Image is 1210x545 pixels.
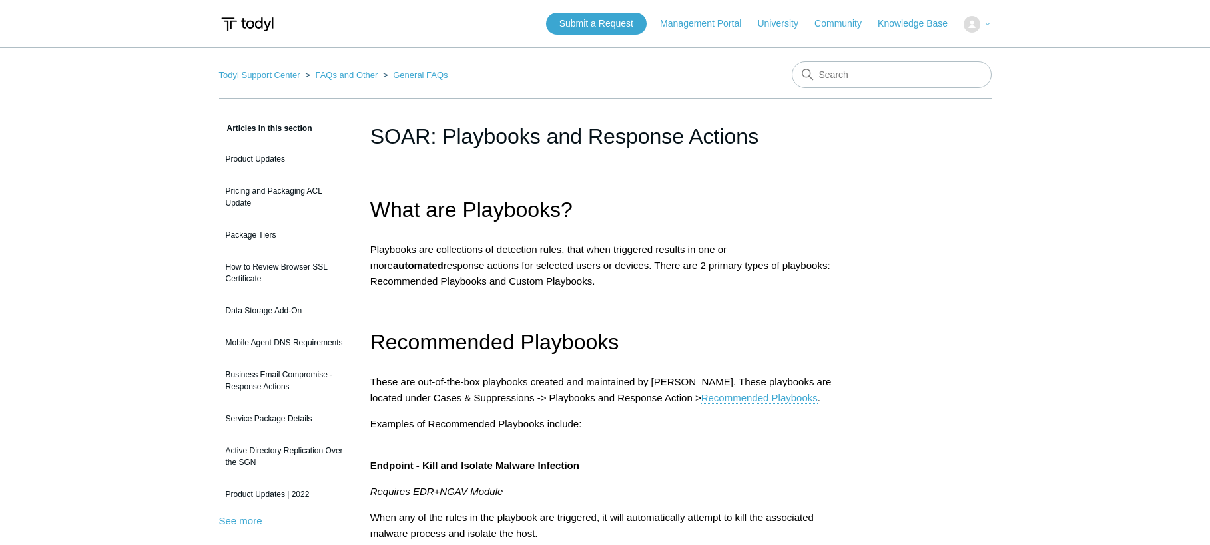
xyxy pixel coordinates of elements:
input: Search [792,61,992,88]
span: These are out-of-the-box playbooks created and maintained by [PERSON_NAME]. These playbooks are l... [370,376,832,403]
strong: automated [393,260,444,271]
span: When any of the rules in the playbook are triggered, it will automatically attempt to kill the as... [370,512,814,539]
a: Mobile Agent DNS Requirements [219,330,350,355]
span: What are Playbooks? [370,198,573,222]
a: Pricing and Packaging ACL Update [219,178,350,216]
span: Recommended Playbooks [370,330,619,354]
a: Knowledge Base [878,17,961,31]
span: Articles in this section [219,124,312,133]
a: University [757,17,811,31]
span: Endpoint - Kill and Isolate Malware Infection [370,460,579,471]
a: Product Updates | 2022 [219,482,350,507]
a: Active Directory Replication Over the SGN [219,438,350,475]
a: General FAQs [393,70,448,80]
a: Service Package Details [219,406,350,431]
a: See more [219,515,262,526]
li: Todyl Support Center [219,70,303,80]
a: Community [814,17,875,31]
img: Todyl Support Center Help Center home page [219,12,276,37]
a: Recommended Playbooks [701,392,818,404]
a: Management Portal [660,17,755,31]
a: Business Email Compromise - Response Actions [219,362,350,399]
a: Product Updates [219,146,350,172]
a: FAQs and Other [315,70,378,80]
h1: SOAR: Playbooks and Response Actions [370,120,840,152]
a: Todyl Support Center [219,70,300,80]
a: Submit a Request [546,13,647,35]
li: General FAQs [380,70,448,80]
li: FAQs and Other [302,70,380,80]
a: How to Review Browser SSL Certificate [219,254,350,291]
span: Examples of Recommended Playbooks include: [370,418,582,429]
em: Requires EDR+NGAV Module [370,486,503,497]
a: Package Tiers [219,222,350,248]
a: Data Storage Add-On [219,298,350,323]
span: Playbooks are collections of detection rules, that when triggered results in one or more response... [370,244,830,287]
